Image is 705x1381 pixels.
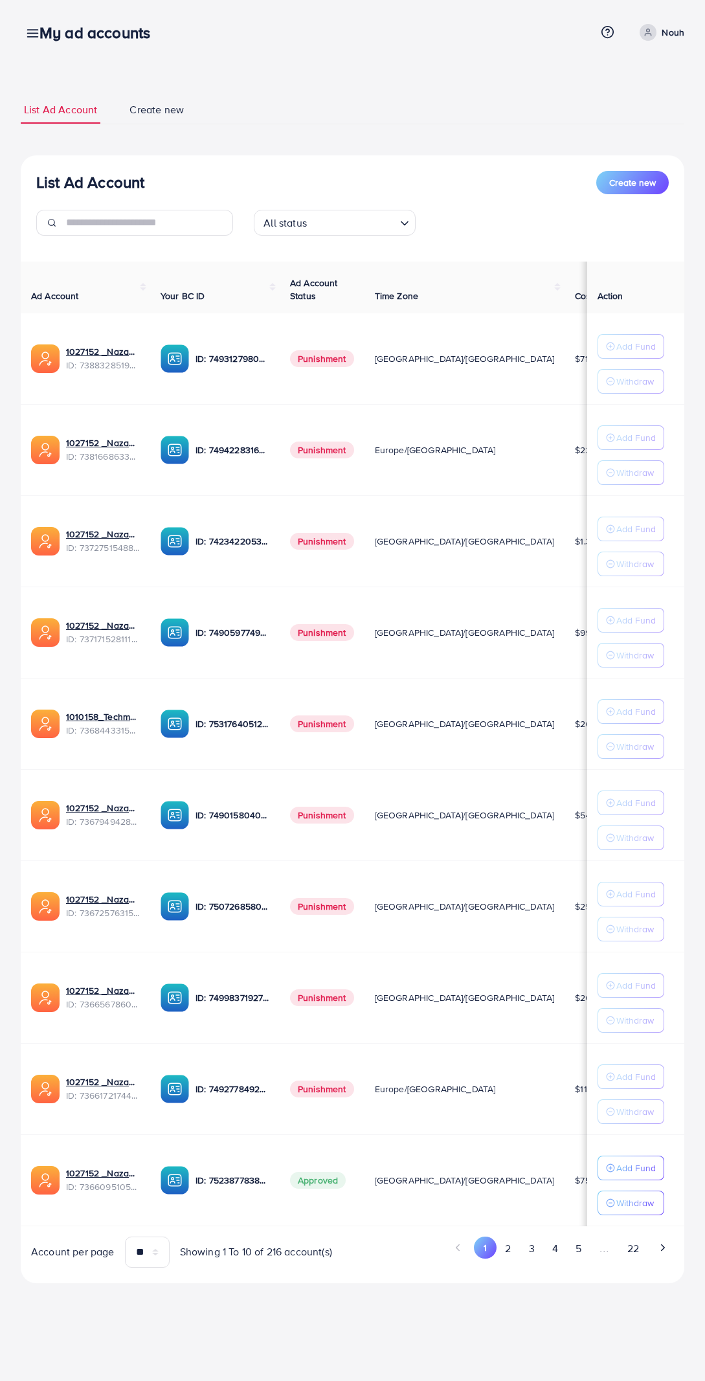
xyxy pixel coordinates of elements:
span: Punishment [290,807,354,824]
span: ID: 7367949428067450896 [66,815,140,828]
p: ID: 7423422053648285697 [196,533,269,549]
button: Withdraw [598,917,664,941]
span: Punishment [290,989,354,1006]
span: $2584 [575,900,601,913]
span: ID: 7367257631523782657 [66,906,140,919]
p: Withdraw [616,465,654,480]
span: $7599.63 [575,1174,613,1187]
img: ic-ba-acc.ded83a64.svg [161,1075,189,1103]
span: [GEOGRAPHIC_DATA]/[GEOGRAPHIC_DATA] [375,717,555,730]
p: ID: 7494228316518858759 [196,442,269,458]
a: 1027152 _Nazaagency_003 [66,802,140,814]
span: Punishment [290,350,354,367]
span: [GEOGRAPHIC_DATA]/[GEOGRAPHIC_DATA] [375,352,555,365]
p: Withdraw [616,921,654,937]
div: <span class='underline'>1027152 _Nazaagency_018</span></br>7366172174454882305 [66,1075,140,1102]
button: Withdraw [598,643,664,668]
img: ic-ads-acc.e4c84228.svg [31,710,60,738]
p: Withdraw [616,556,654,572]
p: Add Fund [616,704,656,719]
div: <span class='underline'>1027152 _Nazaagency_016</span></br>7367257631523782657 [66,893,140,919]
div: Search for option [254,210,416,236]
img: ic-ba-acc.ded83a64.svg [161,344,189,373]
button: Add Fund [598,973,664,998]
img: ic-ba-acc.ded83a64.svg [161,801,189,829]
p: ID: 7493127980932333584 [196,351,269,366]
button: Go to page 4 [543,1237,566,1261]
img: ic-ads-acc.e4c84228.svg [31,801,60,829]
button: Add Fund [598,699,664,724]
p: Add Fund [616,612,656,628]
p: Add Fund [616,1160,656,1176]
span: Punishment [290,1081,354,1097]
div: <span class='underline'>1027152 _Nazaagency_04</span></br>7371715281112170513 [66,619,140,646]
button: Add Fund [598,791,664,815]
button: Go to page 2 [497,1237,520,1261]
button: Go to page 22 [618,1237,647,1261]
img: ic-ads-acc.e4c84228.svg [31,618,60,647]
p: Withdraw [616,1013,654,1028]
span: [GEOGRAPHIC_DATA]/[GEOGRAPHIC_DATA] [375,535,555,548]
span: Europe/[GEOGRAPHIC_DATA] [375,1083,496,1095]
img: ic-ads-acc.e4c84228.svg [31,527,60,556]
button: Go to page 5 [566,1237,590,1261]
span: Showing 1 To 10 of 216 account(s) [180,1244,332,1259]
p: ID: 7507268580682137618 [196,899,269,914]
button: Go to page 3 [520,1237,543,1261]
span: ID: 7372751548805726224 [66,541,140,554]
div: <span class='underline'>1027152 _Nazaagency_0051</span></br>7366567860828749825 [66,984,140,1011]
img: ic-ba-acc.ded83a64.svg [161,892,189,921]
p: Withdraw [616,374,654,389]
img: ic-ba-acc.ded83a64.svg [161,527,189,556]
button: Go to next page [651,1237,674,1259]
span: Ad Account Status [290,276,338,302]
img: ic-ads-acc.e4c84228.svg [31,344,60,373]
button: Add Fund [598,608,664,633]
button: Go to page 1 [474,1237,497,1259]
p: Add Fund [616,339,656,354]
img: ic-ba-acc.ded83a64.svg [161,983,189,1012]
img: ic-ads-acc.e4c84228.svg [31,1166,60,1195]
span: Approved [290,1172,346,1189]
img: ic-ads-acc.e4c84228.svg [31,436,60,464]
a: 1027152 _Nazaagency_016 [66,893,140,906]
img: ic-ba-acc.ded83a64.svg [161,436,189,464]
button: Add Fund [598,334,664,359]
a: Nouh [634,24,684,41]
p: Add Fund [616,521,656,537]
span: Account per page [31,1244,115,1259]
a: 1027152 _Nazaagency_006 [66,1167,140,1180]
button: Withdraw [598,1099,664,1124]
span: [GEOGRAPHIC_DATA]/[GEOGRAPHIC_DATA] [375,809,555,822]
span: ID: 7366567860828749825 [66,998,140,1011]
img: ic-ads-acc.e4c84228.svg [31,1075,60,1103]
span: Time Zone [375,289,418,302]
div: <span class='underline'>1027152 _Nazaagency_023</span></br>7381668633665093648 [66,436,140,463]
span: ID: 7366095105679261697 [66,1180,140,1193]
span: Action [598,289,623,302]
div: <span class='underline'>1010158_Techmanistan pk acc_1715599413927</span></br>7368443315504726017 [66,710,140,737]
span: Punishment [290,715,354,732]
p: ID: 7523877838957576209 [196,1173,269,1188]
button: Add Fund [598,425,664,450]
span: Your BC ID [161,289,205,302]
button: Add Fund [598,882,664,906]
span: ID: 7368443315504726017 [66,724,140,737]
p: Withdraw [616,830,654,846]
a: 1027152 _Nazaagency_007 [66,528,140,541]
span: [GEOGRAPHIC_DATA]/[GEOGRAPHIC_DATA] [375,1174,555,1187]
button: Withdraw [598,825,664,850]
img: ic-ba-acc.ded83a64.svg [161,1166,189,1195]
button: Withdraw [598,1008,664,1033]
p: ID: 7492778492849930241 [196,1081,269,1097]
span: $990 [575,626,597,639]
button: Withdraw [598,734,664,759]
span: List Ad Account [24,102,97,117]
p: Add Fund [616,430,656,445]
button: Withdraw [598,1191,664,1215]
p: Add Fund [616,886,656,902]
p: ID: 7490158040596217873 [196,807,269,823]
span: ID: 7381668633665093648 [66,450,140,463]
ul: Pagination [363,1237,675,1261]
span: ID: 7388328519014645761 [66,359,140,372]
